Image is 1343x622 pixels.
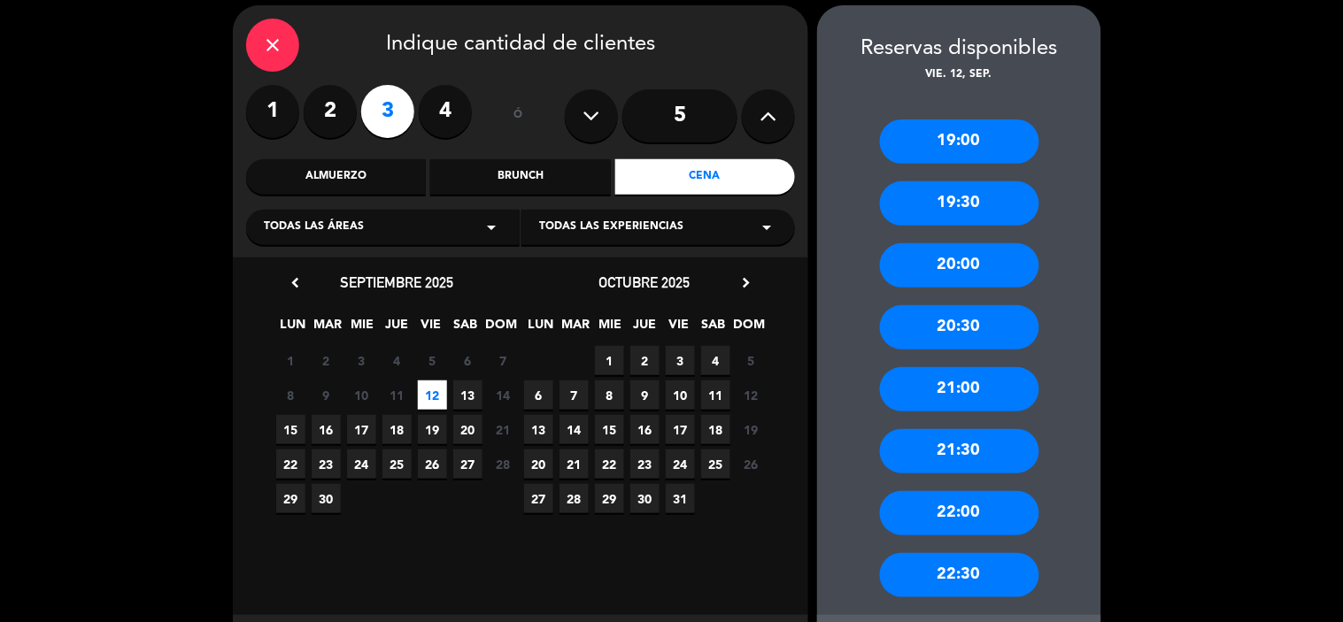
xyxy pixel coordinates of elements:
[419,85,472,138] label: 4
[417,314,446,343] span: VIE
[430,159,610,195] div: Brunch
[595,415,624,444] span: 15
[489,415,518,444] span: 21
[361,85,414,138] label: 3
[880,181,1039,226] div: 19:30
[382,346,412,375] span: 4
[340,273,453,291] span: septiembre 2025
[276,484,305,513] span: 29
[666,415,695,444] span: 17
[666,449,695,479] span: 24
[615,159,795,195] div: Cena
[312,415,341,444] span: 16
[453,380,482,410] span: 13
[279,314,308,343] span: LUN
[490,85,547,147] div: ó
[382,415,412,444] span: 18
[418,380,447,410] span: 12
[737,415,766,444] span: 19
[486,314,515,343] span: DOM
[599,273,691,291] span: octubre 2025
[817,32,1101,66] div: Reservas disponibles
[701,449,730,479] span: 25
[737,273,755,292] i: chevron_right
[312,449,341,479] span: 23
[756,217,777,238] i: arrow_drop_down
[560,484,589,513] span: 28
[880,367,1039,411] div: 21:00
[595,380,624,410] span: 8
[418,346,447,375] span: 5
[666,484,695,513] span: 31
[489,449,518,479] span: 28
[262,35,283,56] i: close
[666,346,695,375] span: 3
[561,314,590,343] span: MAR
[347,380,376,410] span: 10
[524,415,553,444] span: 13
[880,491,1039,535] div: 22:00
[880,305,1039,349] div: 20:30
[595,346,624,375] span: 1
[596,314,625,343] span: MIE
[481,217,502,238] i: arrow_drop_down
[347,415,376,444] span: 17
[560,380,589,410] span: 7
[453,449,482,479] span: 27
[489,380,518,410] span: 14
[666,380,695,410] span: 10
[264,219,364,236] span: Todas las áreas
[348,314,377,343] span: MIE
[630,449,660,479] span: 23
[630,415,660,444] span: 16
[817,66,1101,84] div: vie. 12, sep.
[701,380,730,410] span: 11
[382,314,412,343] span: JUE
[630,380,660,410] span: 9
[734,314,763,343] span: DOM
[418,415,447,444] span: 19
[737,346,766,375] span: 5
[304,85,357,138] label: 2
[312,346,341,375] span: 2
[453,415,482,444] span: 20
[630,484,660,513] span: 30
[418,449,447,479] span: 26
[347,449,376,479] span: 24
[313,314,343,343] span: MAR
[737,380,766,410] span: 12
[880,553,1039,597] div: 22:30
[665,314,694,343] span: VIE
[560,449,589,479] span: 21
[630,314,660,343] span: JUE
[630,346,660,375] span: 2
[246,19,795,72] div: Indique cantidad de clientes
[489,346,518,375] span: 7
[595,484,624,513] span: 29
[246,159,426,195] div: Almuerzo
[880,243,1039,288] div: 20:00
[701,346,730,375] span: 4
[539,219,683,236] span: Todas las experiencias
[453,346,482,375] span: 6
[246,85,299,138] label: 1
[276,449,305,479] span: 22
[286,273,305,292] i: chevron_left
[560,415,589,444] span: 14
[701,415,730,444] span: 18
[524,449,553,479] span: 20
[276,415,305,444] span: 15
[699,314,729,343] span: SAB
[880,429,1039,473] div: 21:30
[737,449,766,479] span: 26
[524,380,553,410] span: 6
[595,449,624,479] span: 22
[382,380,412,410] span: 11
[382,449,412,479] span: 25
[347,346,376,375] span: 3
[527,314,556,343] span: LUN
[276,380,305,410] span: 8
[312,484,341,513] span: 30
[524,484,553,513] span: 27
[880,119,1039,164] div: 19:00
